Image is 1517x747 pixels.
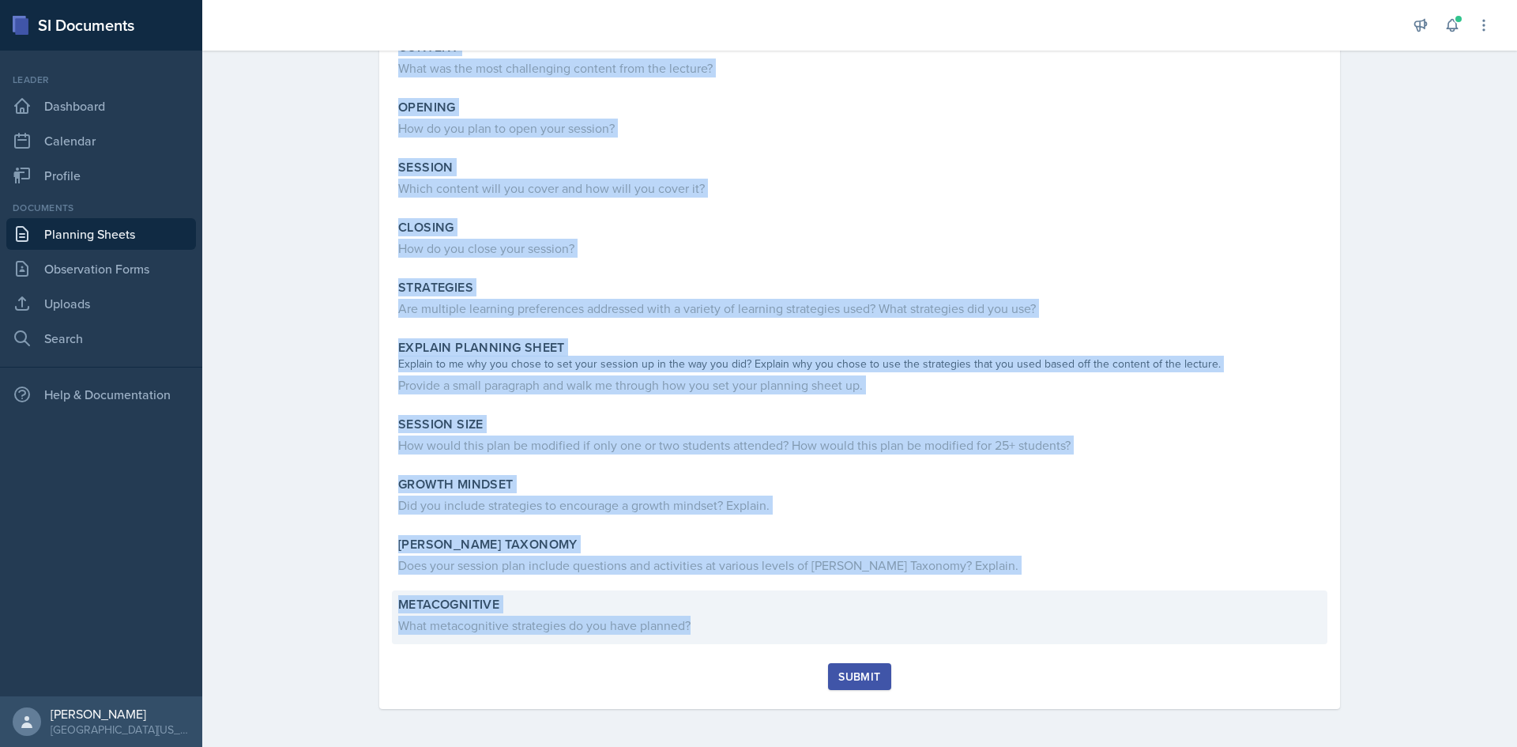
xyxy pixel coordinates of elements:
div: How would this plan be modified if only one or two students attended? How would this plan be modi... [398,436,1321,455]
label: Session [398,160,454,175]
div: What was the most challenging content from the lecture? [398,58,1321,77]
div: Leader [6,73,196,87]
label: Strategies [398,280,473,296]
div: Did you include strategies to encourage a growth mindset? Explain. [398,496,1321,515]
label: Opening [398,100,456,115]
a: Calendar [6,125,196,157]
div: [GEOGRAPHIC_DATA][US_STATE] [51,722,190,738]
a: Uploads [6,288,196,319]
a: Planning Sheets [6,218,196,250]
label: [PERSON_NAME] Taxonomy [398,537,578,553]
label: Explain Planning Sheet [398,340,565,356]
div: Explain to me why you chose to set your session up in the way you did? Explain why you chose to u... [398,356,1321,372]
div: Which content will you cover and how will you cover it? [398,179,1321,198]
label: Metacognitive [398,597,499,613]
div: Help & Documentation [6,379,196,410]
label: Closing [398,220,454,236]
a: Profile [6,160,196,191]
div: Provide a small paragraph and walk me through how you set your planning sheet up. [398,375,1321,394]
label: Session Size [398,417,484,432]
div: What metacognitive strategies do you have planned? [398,616,1321,635]
div: Submit [838,670,880,683]
div: How do you plan to open your session? [398,119,1321,138]
div: Does your session plan include questions and activities at various levels of [PERSON_NAME] Taxono... [398,556,1321,575]
a: Observation Forms [6,253,196,285]
div: [PERSON_NAME] [51,706,190,722]
button: Submit [828,663,890,690]
div: Documents [6,201,196,215]
a: Search [6,323,196,354]
label: Growth Mindset [398,477,514,492]
a: Dashboard [6,90,196,122]
div: How do you close your session? [398,239,1321,258]
div: Are multiple learning preferences addressed with a variety of learning strategies used? What stra... [398,299,1321,318]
